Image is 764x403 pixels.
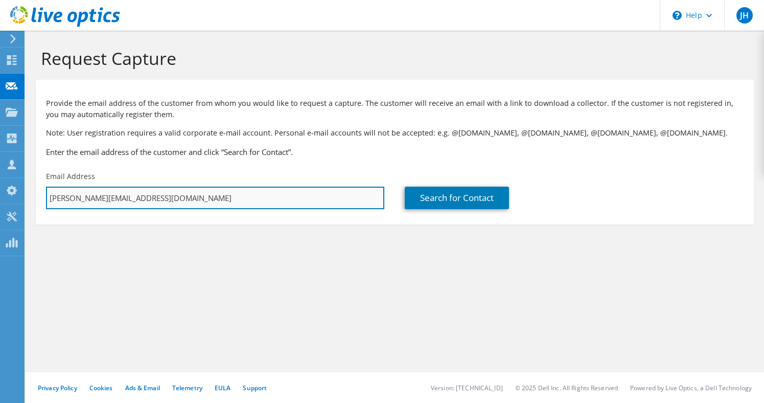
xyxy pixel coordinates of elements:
[243,384,267,392] a: Support
[46,127,744,139] p: Note: User registration requires a valid corporate e-mail account. Personal e-mail accounts will ...
[673,11,682,20] svg: \n
[515,384,618,392] li: © 2025 Dell Inc. All Rights Reserved
[736,7,753,24] span: JH
[46,171,95,182] label: Email Address
[405,187,509,209] a: Search for Contact
[89,384,113,392] a: Cookies
[431,384,503,392] li: Version: [TECHNICAL_ID]
[41,48,744,69] h1: Request Capture
[46,98,744,120] p: Provide the email address of the customer from whom you would like to request a capture. The cust...
[125,384,160,392] a: Ads & Email
[630,384,752,392] li: Powered by Live Optics, a Dell Technology
[215,384,230,392] a: EULA
[172,384,202,392] a: Telemetry
[46,146,744,158] h3: Enter the email address of the customer and click “Search for Contact”.
[38,384,77,392] a: Privacy Policy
